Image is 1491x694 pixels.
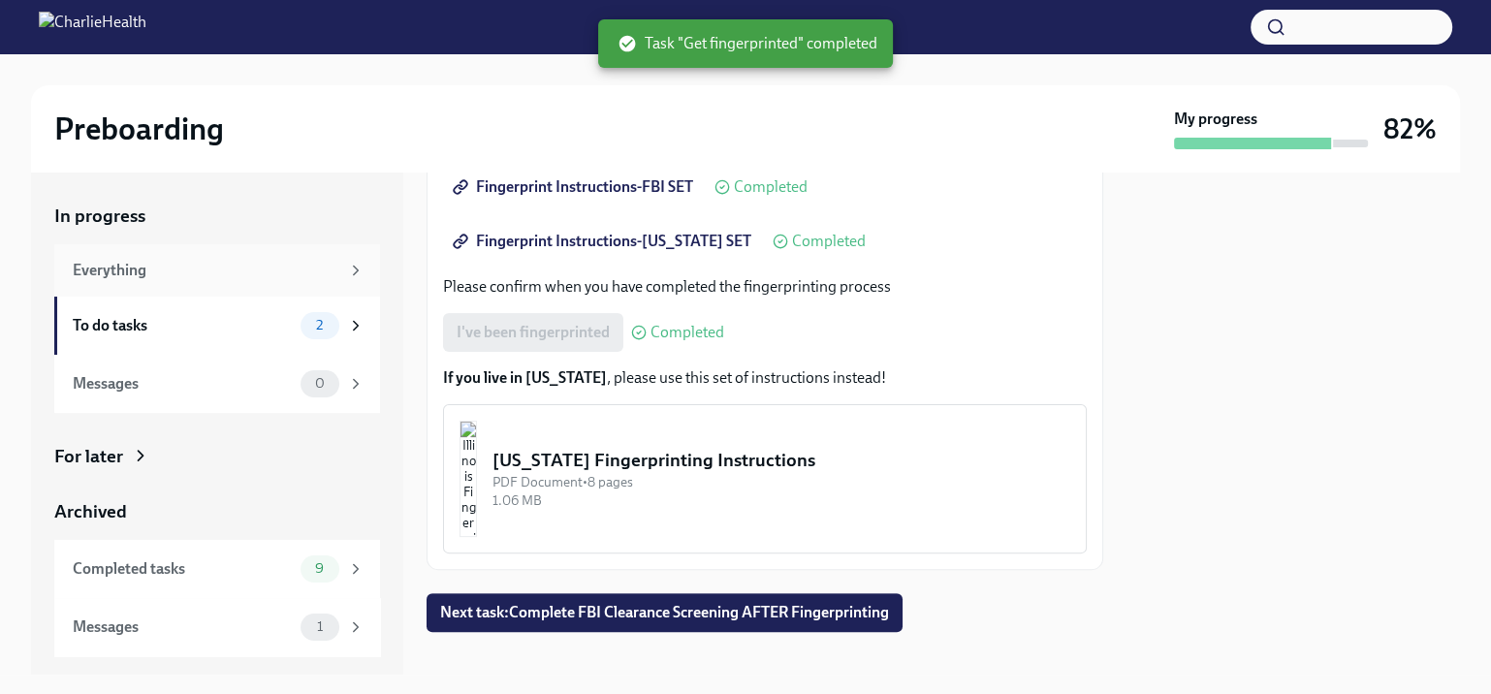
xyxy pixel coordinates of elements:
span: Task "Get fingerprinted" completed [618,33,877,54]
p: Please confirm when you have completed the fingerprinting process [443,276,1087,298]
a: To do tasks2 [54,297,380,355]
p: , please use this set of instructions instead! [443,367,1087,389]
span: 9 [303,561,335,576]
div: 1.06 MB [492,491,1070,510]
button: [US_STATE] Fingerprinting InstructionsPDF Document•8 pages1.06 MB [443,404,1087,553]
span: Completed [734,179,808,195]
span: 1 [305,619,334,634]
a: Messages0 [54,355,380,413]
a: Messages1 [54,598,380,656]
strong: My progress [1174,109,1257,130]
a: Archived [54,499,380,524]
a: Completed tasks9 [54,540,380,598]
span: Fingerprint Instructions-[US_STATE] SET [457,232,751,251]
a: Fingerprint Instructions-FBI SET [443,168,707,206]
div: PDF Document • 8 pages [492,473,1070,491]
div: Completed tasks [73,558,293,580]
div: Messages [73,616,293,638]
img: Illinois Fingerprinting Instructions [460,421,477,537]
div: [US_STATE] Fingerprinting Instructions [492,448,1070,473]
a: Everything [54,244,380,297]
h3: 82% [1383,111,1437,146]
button: Next task:Complete FBI Clearance Screening AFTER Fingerprinting [427,593,903,632]
span: 0 [303,376,336,391]
img: CharlieHealth [39,12,146,43]
h2: Preboarding [54,110,224,148]
strong: If you live in [US_STATE] [443,368,607,387]
a: For later [54,444,380,469]
div: For later [54,444,123,469]
span: Completed [792,234,866,249]
a: Fingerprint Instructions-[US_STATE] SET [443,222,765,261]
div: Everything [73,260,339,281]
div: Messages [73,373,293,394]
span: Fingerprint Instructions-FBI SET [457,177,693,197]
div: To do tasks [73,315,293,336]
span: 2 [304,318,334,332]
span: Next task : Complete FBI Clearance Screening AFTER Fingerprinting [440,603,889,622]
span: Completed [650,325,724,340]
a: In progress [54,204,380,229]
